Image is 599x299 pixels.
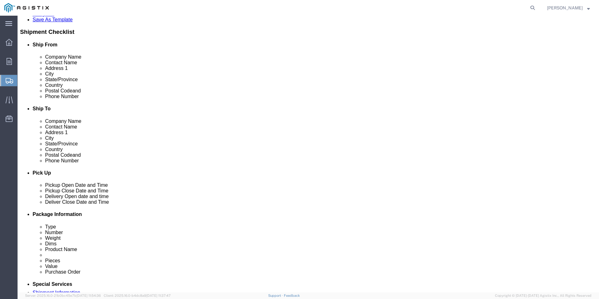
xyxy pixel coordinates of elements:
[547,4,583,11] span: LUIS CORTES
[104,294,171,297] span: Client: 2025.16.0-b4dc8a9
[146,294,171,297] span: [DATE] 11:37:47
[18,16,599,292] iframe: FS Legacy Container
[25,294,101,297] span: Server: 2025.16.0-21b0bc45e7b
[284,294,300,297] a: Feedback
[268,294,284,297] a: Support
[76,294,101,297] span: [DATE] 11:54:36
[547,4,590,12] button: [PERSON_NAME]
[495,293,591,298] span: Copyright © [DATE]-[DATE] Agistix Inc., All Rights Reserved
[4,3,49,13] img: logo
